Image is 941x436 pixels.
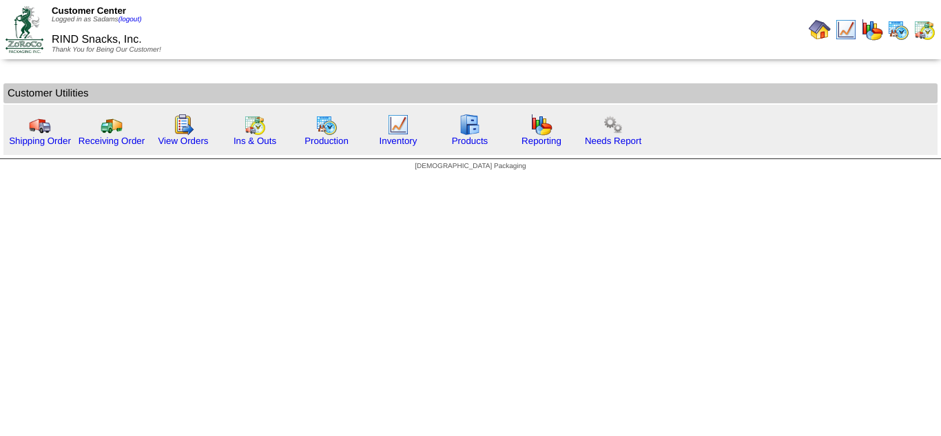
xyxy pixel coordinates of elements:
a: (logout) [118,16,142,23]
img: truck.gif [29,114,51,136]
a: Products [452,136,488,146]
img: calendarinout.gif [913,19,935,41]
span: Thank You for Being Our Customer! [52,46,161,54]
td: Customer Utilities [3,83,938,103]
img: line_graph.gif [387,114,409,136]
a: Ins & Outs [234,136,276,146]
img: calendarinout.gif [244,114,266,136]
img: calendarprod.gif [316,114,338,136]
img: calendarprod.gif [887,19,909,41]
img: graph.gif [530,114,552,136]
a: Needs Report [585,136,641,146]
span: [DEMOGRAPHIC_DATA] Packaging [415,163,526,170]
img: ZoRoCo_Logo(Green%26Foil)%20jpg.webp [6,6,43,52]
img: home.gif [809,19,831,41]
a: View Orders [158,136,208,146]
img: workflow.png [602,114,624,136]
span: Customer Center [52,6,126,16]
img: workorder.gif [172,114,194,136]
img: cabinet.gif [459,114,481,136]
img: truck2.gif [101,114,123,136]
img: line_graph.gif [835,19,857,41]
a: Shipping Order [9,136,71,146]
img: graph.gif [861,19,883,41]
span: RIND Snacks, Inc. [52,34,142,45]
span: Logged in as Sadams [52,16,142,23]
a: Receiving Order [79,136,145,146]
a: Production [304,136,349,146]
a: Inventory [380,136,417,146]
a: Reporting [521,136,561,146]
